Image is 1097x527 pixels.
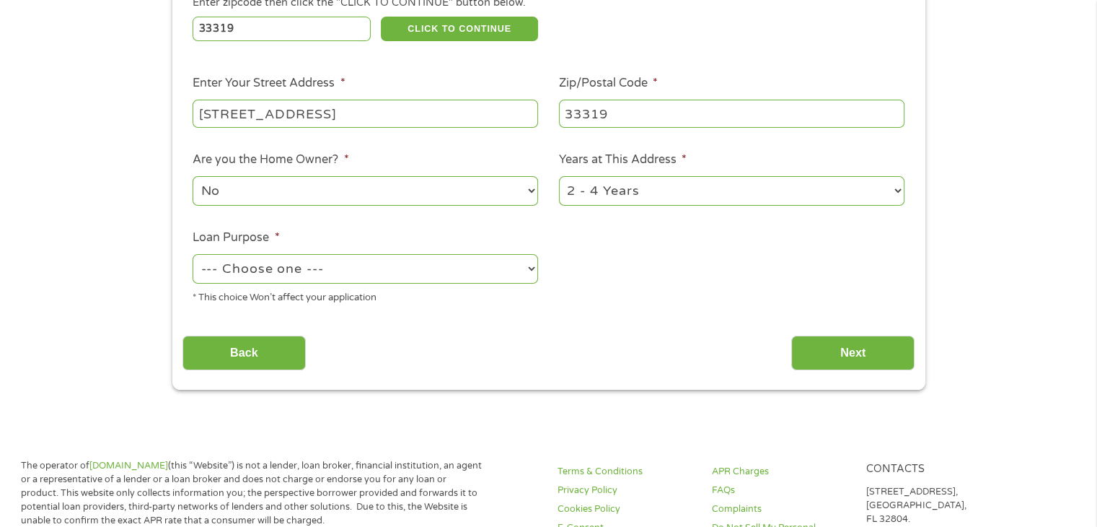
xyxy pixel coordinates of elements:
input: Back [182,336,306,371]
a: FAQs [712,484,849,497]
a: Privacy Policy [558,484,695,497]
a: Complaints [712,502,849,516]
label: Loan Purpose [193,230,279,245]
label: Are you the Home Owner? [193,152,348,167]
h4: Contacts [865,463,1003,476]
input: Next [791,336,915,371]
label: Years at This Address [559,152,687,167]
p: [STREET_ADDRESS], [GEOGRAPHIC_DATA], FL 32804. [865,485,1003,526]
input: Enter Zipcode (e.g 01510) [193,17,371,41]
a: Terms & Conditions [558,465,695,479]
a: APR Charges [712,465,849,479]
a: [DOMAIN_NAME] [89,460,168,471]
p: The operator of (this “Website”) is not a lender, loan broker, financial institution, an agent or... [21,459,484,527]
div: * This choice Won’t affect your application [193,286,538,305]
a: Cookies Policy [558,502,695,516]
input: 1 Main Street [193,100,538,127]
label: Enter Your Street Address [193,76,345,91]
label: Zip/Postal Code [559,76,658,91]
button: CLICK TO CONTINUE [381,17,538,41]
